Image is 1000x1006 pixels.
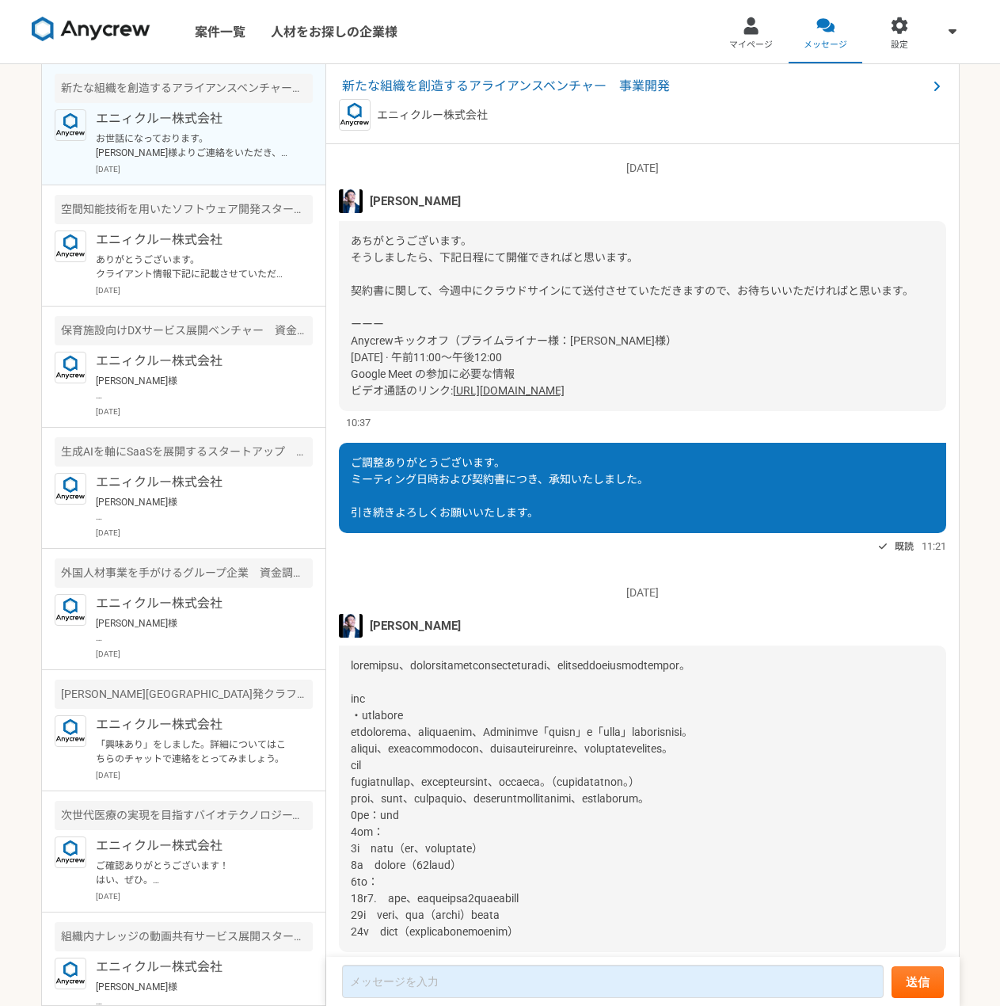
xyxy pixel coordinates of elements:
p: [DATE] [96,527,313,539]
p: [PERSON_NAME]様 Anycrewの[PERSON_NAME]と申します。 案件にご興味をお持ちいただきありがとうございます。 ご応募にあたり、下記質問へのご回答をお願いいたします。 ... [96,495,291,524]
img: 8DqYSo04kwAAAAASUVORK5CYII= [32,17,150,42]
div: [PERSON_NAME][GEOGRAPHIC_DATA]発クラフトビールを手がけるベンチャー 財務戦略 [55,680,313,709]
div: 次世代医療の実現を目指すバイオテクノロジースタートアップ CFO（海外調達） [55,801,313,830]
div: 新たな組織を創造するアライアンスベンチャー 事業開発 [55,74,313,103]
img: logo_text_blue_01.png [55,473,86,505]
p: ご確認ありがとうございます！ はい、ぜひ。 引き続きよろしくお願いいたします。 [96,859,291,887]
p: [DATE] [96,648,313,660]
span: 10:54 [346,956,371,971]
p: [DATE] [96,769,313,781]
p: [DATE] [339,160,946,177]
p: [DATE] [96,163,313,175]
p: エニィクルー株式会社 [96,352,291,371]
img: logo_text_blue_01.png [339,99,371,131]
p: エニィクルー株式会社 [377,107,488,124]
img: logo_text_blue_01.png [55,715,86,747]
span: [PERSON_NAME] [370,617,461,634]
p: エニィクルー株式会社 [96,109,291,128]
img: S__5267474.jpg [339,614,363,638]
p: ありがとうございます。 クライアント情報下記に記載させていただきますのでご確認いただければと思います。 [URL][DOMAIN_NAME] ご紹介進めさせていただければと思いますので、また進捗... [96,253,291,281]
p: エニィクルー株式会社 [96,231,291,250]
span: 10:37 [346,415,371,430]
button: 送信 [892,966,944,998]
span: あちがとうございます。 そうしましたら、下記日程にて開催できればと思います。 契約書に関して、今週中にクラウドサインにて送付させていただきますので、お待ちいいただければと思います。 ーーー An... [351,234,914,397]
span: loremipsu、dolorsitametconsecteturadi、elitseddoeiusmodtempor。 inc ・utlabore etdolorema、aliquaenim、... [351,659,693,938]
p: [DATE] [96,406,313,417]
span: 11:21 [922,539,946,554]
span: メッセージ [804,39,847,51]
p: 「興味あり」をしました。詳細についてはこちらのチャットで連絡をとってみましょう。 [96,737,291,766]
span: 新たな組織を創造するアライアンスベンチャー 事業開発 [342,77,927,96]
p: [PERSON_NAME]様 大変残念ですが承知いたしました。 本件サポート[PERSON_NAME]、ありがとうございます。 中々受注には繋がらず面目ありませんが、引き続きよろしくお願いいたし... [96,374,291,402]
div: 空間知能技術を用いたソフトウェア開発スタートアップでのCFO・アドバイザー [55,195,313,224]
span: マイページ [729,39,773,51]
p: お世話になっております。 [PERSON_NAME]様よりご連絡をいただき、９月末にて契約終了のご意向をいただきました。理由としては社内にいて自走できる状態になったと判断した為ということで、大変... [96,131,291,160]
p: [DATE] [96,284,313,296]
p: [DATE] [339,585,946,601]
div: 組織内ナレッジの動画共有サービス展開スタートアップ CFO [55,922,313,951]
img: logo_text_blue_01.png [55,231,86,262]
span: ご調整ありがとうございます。 ミーティング日時および契約書につき、承知いたしました。 引き続きよろしくお願いいたします。 [351,456,648,519]
p: エニィクルー株式会社 [96,836,291,855]
p: [PERSON_NAME]様 ご確認ありがとうございます。 承知いたしました。 引き続きよろしくお願いいたします。 [96,616,291,645]
img: logo_text_blue_01.png [55,352,86,383]
p: エニィクルー株式会社 [96,958,291,977]
p: エニィクルー株式会社 [96,594,291,613]
p: エニィクルー株式会社 [96,715,291,734]
a: [URL][DOMAIN_NAME] [453,384,565,397]
div: 生成AIを軸にSaaSを展開するスタートアップ コーポレートマネージャー [55,437,313,467]
span: 既読 [895,537,914,556]
p: エニィクルー株式会社 [96,473,291,492]
div: 外国人材事業を手がけるグループ企業 資金調達を担うCFO [55,558,313,588]
span: 設定 [891,39,908,51]
img: logo_text_blue_01.png [55,109,86,141]
img: logo_text_blue_01.png [55,836,86,868]
p: [DATE] [96,890,313,902]
span: [PERSON_NAME] [370,192,461,210]
img: logo_text_blue_01.png [55,594,86,626]
img: S__5267474.jpg [339,189,363,213]
img: logo_text_blue_01.png [55,958,86,989]
div: 保育施設向けDXサービス展開ベンチャー 資金調達をリードするCFO [55,316,313,345]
